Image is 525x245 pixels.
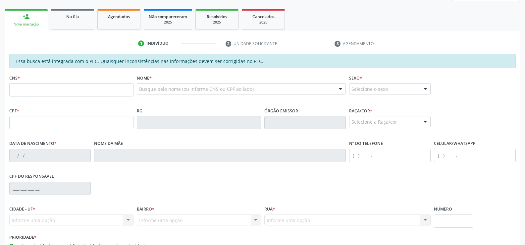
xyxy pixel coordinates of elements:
span: Busque pelo nome (ou informe CNS ou CPF ao lado) [139,86,254,92]
div: 1 [138,40,144,46]
label: Celular/WhatsApp [434,139,476,149]
div: 2025 [200,20,234,25]
label: CPF do responsável [9,171,54,182]
label: CPF [9,106,19,116]
div: person_add [23,13,30,20]
span: Selecione a Raça/cor [351,118,397,125]
span: Agendados [108,14,130,20]
label: Nome [137,73,152,83]
label: Cidade - UF [9,204,35,214]
label: Nº do Telefone [349,139,383,149]
label: Bairro [137,204,154,214]
input: (__) _____-_____ [349,149,431,162]
label: Sexo [349,73,362,83]
span: Na fila [66,14,79,20]
label: Data de nascimento [9,139,57,149]
span: Selecione o sexo [351,86,388,92]
div: 2025 [247,20,280,25]
input: (__) _____-_____ [434,149,515,162]
label: Raça/cor [349,106,372,116]
input: ___.___.___-__ [9,182,91,195]
label: Número [434,204,452,214]
span: Não compareceram [149,14,187,20]
div: Nova marcação [9,22,43,27]
label: Nome da mãe [94,139,123,149]
label: RG [137,106,142,116]
label: Rua [264,204,275,214]
div: Indivíduo [146,40,169,46]
div: Essa busca está integrada com o PEC. Quaisquer inconsistências nas informações devem ser corrigid... [9,54,516,68]
label: CNS [9,73,20,83]
span: Resolvidos [207,14,227,20]
label: Órgão emissor [264,106,298,116]
div: 2025 [149,20,187,25]
input: __/__/____ [9,149,91,162]
span: Cancelados [252,14,275,20]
